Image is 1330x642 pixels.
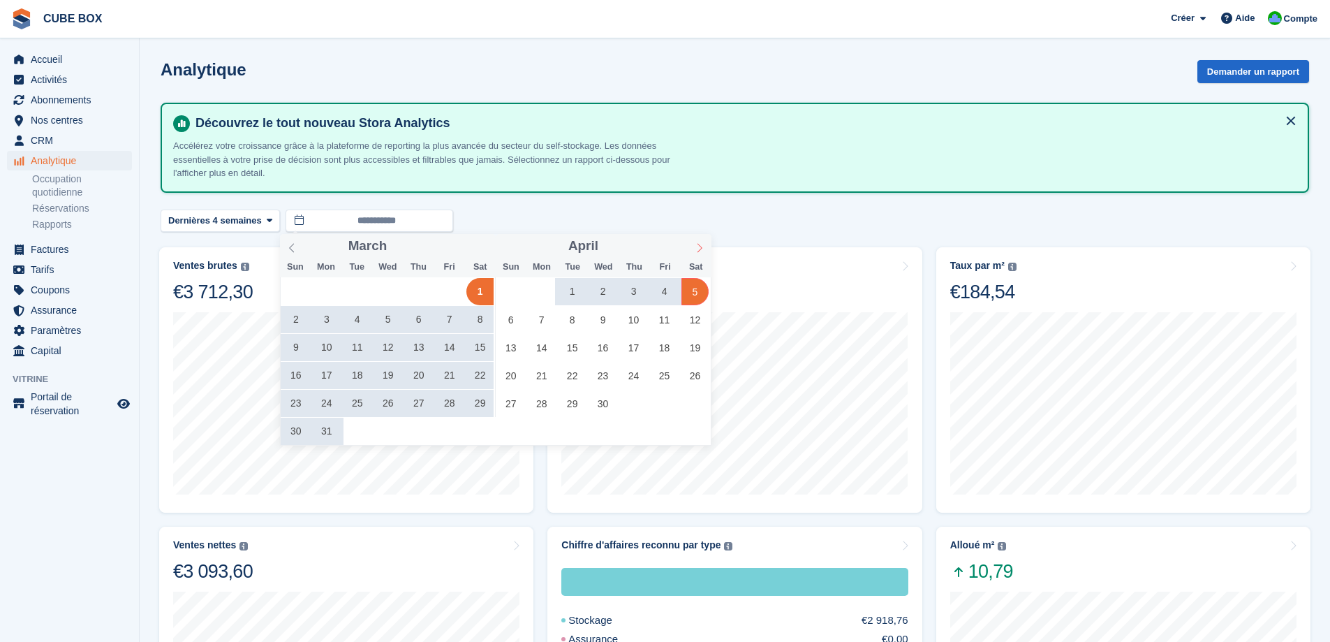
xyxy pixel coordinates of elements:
span: March 24, 2025 [313,390,340,417]
span: March 31, 2025 [313,418,340,445]
div: Stockage [561,613,646,629]
div: Stockage [561,568,908,596]
a: menu [7,341,132,360]
span: April 19, 2025 [681,334,709,361]
span: March 29, 2025 [466,390,494,417]
span: 10,79 [950,560,1013,583]
span: Nos centres [31,110,114,130]
div: €3 093,60 [173,560,253,583]
span: March 6, 2025 [405,306,432,333]
span: April 30, 2025 [589,390,616,417]
span: March 15, 2025 [466,334,494,361]
span: Portail de réservation [31,390,114,418]
button: Dernières 4 semaines [161,210,280,233]
span: Tarifs [31,260,114,279]
span: Aide [1235,11,1255,25]
span: March 3, 2025 [313,306,340,333]
div: Taux par m² [950,260,1005,272]
span: April 27, 2025 [497,390,524,417]
span: March 4, 2025 [343,306,371,333]
a: CUBE BOX [38,7,108,30]
span: Factures [31,240,114,259]
span: April 26, 2025 [681,362,709,389]
span: Abonnements [31,90,114,110]
a: Occupation quotidienne [32,173,132,199]
a: menu [7,260,132,279]
span: April 4, 2025 [651,278,678,305]
span: March 21, 2025 [436,362,463,389]
img: stora-icon-8386f47178a22dfd0bd8f6a31ec36ba5ce8667c1dd55bd0f319d3a0aa187defe.svg [11,8,32,29]
span: April 18, 2025 [651,334,678,361]
span: April 24, 2025 [620,362,647,389]
a: menu [7,90,132,110]
span: Tue [341,263,372,272]
span: Mon [311,263,341,272]
span: March 14, 2025 [436,334,463,361]
img: icon-info-grey-7440780725fd019a000dd9b08b2336e03edf1995a4989e88bcd33f0948082b44.svg [1008,263,1017,271]
span: Fri [650,263,681,272]
a: menu [7,300,132,320]
button: Demander un rapport [1197,60,1309,83]
a: menu [7,131,132,150]
span: March 30, 2025 [282,418,309,445]
span: April 16, 2025 [589,334,616,361]
span: March 22, 2025 [466,362,494,389]
span: April 2, 2025 [589,278,616,305]
span: April 3, 2025 [620,278,647,305]
img: icon-info-grey-7440780725fd019a000dd9b08b2336e03edf1995a4989e88bcd33f0948082b44.svg [241,263,249,271]
span: April 23, 2025 [589,362,616,389]
img: Cube Box [1268,11,1282,25]
span: Tue [557,263,588,272]
span: March [348,240,387,253]
span: April 21, 2025 [528,362,555,389]
span: April 6, 2025 [497,306,524,333]
span: March 12, 2025 [374,334,401,361]
div: €184,54 [950,280,1017,304]
span: Accueil [31,50,114,69]
p: Accélérez votre croissance grâce à la plateforme de reporting la plus avancée du secteur du self-... [173,139,697,180]
span: April 11, 2025 [651,306,678,333]
span: March 25, 2025 [343,390,371,417]
img: icon-info-grey-7440780725fd019a000dd9b08b2336e03edf1995a4989e88bcd33f0948082b44.svg [998,542,1006,550]
span: April 17, 2025 [620,334,647,361]
span: Sat [681,263,711,272]
span: March 10, 2025 [313,334,340,361]
span: April [568,240,598,253]
a: Rapports [32,218,132,231]
span: March 13, 2025 [405,334,432,361]
span: April 28, 2025 [528,390,555,417]
a: menu [7,70,132,89]
span: Créer [1171,11,1195,25]
span: March 27, 2025 [405,390,432,417]
span: Coupons [31,280,114,300]
span: March 2, 2025 [282,306,309,333]
span: March 26, 2025 [374,390,401,417]
span: March 9, 2025 [282,334,309,361]
span: March 23, 2025 [282,390,309,417]
span: March 7, 2025 [436,306,463,333]
div: Ventes nettes [173,539,236,551]
span: Assurance [31,300,114,320]
span: Dernières 4 semaines [168,214,262,228]
input: Year [387,239,431,254]
span: March 1, 2025 [466,278,494,305]
div: Ventes brutes [173,260,237,272]
span: April 10, 2025 [620,306,647,333]
a: menu [7,240,132,259]
span: Sun [496,263,526,272]
span: March 20, 2025 [405,362,432,389]
span: April 12, 2025 [681,306,709,333]
span: Mon [526,263,557,272]
span: Compte [1284,12,1317,26]
span: Wed [588,263,619,272]
span: April 7, 2025 [528,306,555,333]
a: menu [7,321,132,340]
a: menu [7,110,132,130]
span: April 9, 2025 [589,306,616,333]
span: Paramètres [31,321,114,340]
span: Sat [465,263,496,272]
span: Sun [280,263,311,272]
div: Alloué m² [950,539,995,551]
span: March 11, 2025 [343,334,371,361]
span: Fri [434,263,465,272]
